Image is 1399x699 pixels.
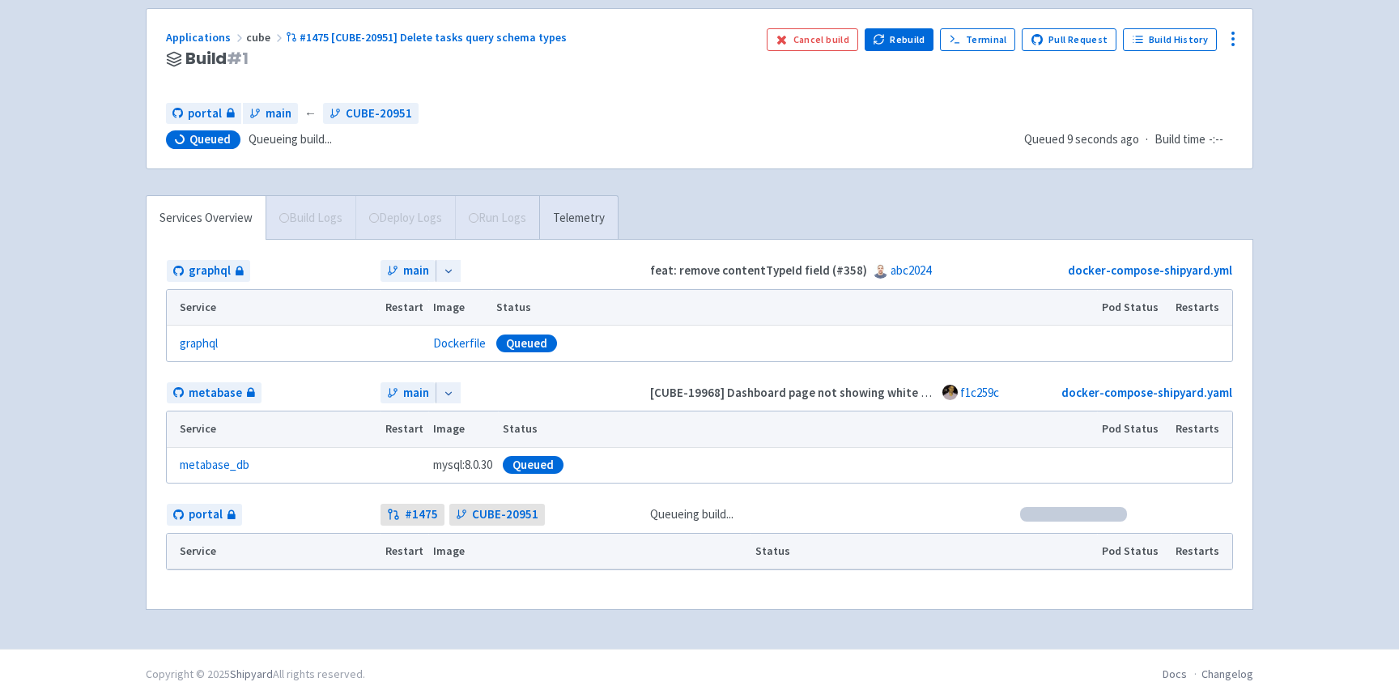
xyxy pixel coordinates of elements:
span: main [266,104,291,123]
a: main [381,260,436,282]
button: Rebuild [865,28,934,51]
span: portal [188,104,222,123]
a: Pull Request [1022,28,1116,51]
a: CUBE-20951 [323,103,419,125]
a: Changelog [1201,667,1253,681]
div: Queued [503,456,563,474]
th: Image [428,411,498,447]
a: Docs [1163,667,1187,681]
a: portal [167,504,242,526]
th: Status [498,411,1097,447]
a: graphql [167,260,250,282]
span: main [403,262,429,280]
a: main [243,103,298,125]
span: CUBE-20951 [346,104,412,123]
a: Shipyard [230,667,273,681]
button: Cancel build [767,28,858,51]
th: Pod Status [1097,290,1171,326]
a: abc2024 [891,262,931,278]
a: docker-compose-shipyard.yml [1068,262,1232,278]
span: graphql [189,262,231,280]
span: -:-- [1209,130,1223,149]
th: Image [428,534,750,569]
span: Queued [1024,131,1139,147]
th: Status [750,534,1096,569]
a: Terminal [940,28,1015,51]
a: metabase [167,382,262,404]
div: · [1024,130,1233,149]
a: Services Overview [147,196,266,241]
a: metabase_db [180,456,249,475]
span: Queueing build... [249,130,332,149]
span: portal [189,505,223,524]
a: CUBE-20951 [449,504,545,526]
th: Restarts [1171,290,1232,326]
th: Pod Status [1097,411,1171,447]
a: Telemetry [539,196,618,241]
strong: feat: remove contentTypeId field (#358) [650,262,867,278]
span: mysql:8.0.30 [433,456,492,475]
span: Build time [1154,130,1206,149]
span: main [403,384,429,403]
a: docker-compose-shipyard.yaml [1061,385,1232,400]
span: cube [246,30,286,45]
a: Dockerfile [433,335,486,351]
a: main [381,382,436,404]
th: Restarts [1171,411,1232,447]
a: portal [166,103,241,125]
th: Pod Status [1097,534,1171,569]
th: Restart [380,411,428,447]
span: ← [304,104,317,123]
th: Restarts [1171,534,1232,569]
div: Copyright © 2025 All rights reserved. [146,666,365,683]
a: #1475 [CUBE-20951] Delete tasks query schema types [286,30,569,45]
div: Queued [496,335,557,352]
span: CUBE-20951 [472,505,538,524]
a: Build History [1123,28,1217,51]
a: f1c259c [960,385,999,400]
a: graphql [180,335,218,353]
a: Applications [166,30,246,45]
span: # 1 [227,47,249,70]
span: Queued [189,131,231,147]
span: metabase [189,384,242,403]
a: #1475 [381,504,444,526]
span: Build [185,49,249,68]
th: Status [491,290,1097,326]
strong: # 1475 [405,505,438,524]
th: Restart [380,290,428,326]
th: Service [167,534,380,569]
th: Service [167,290,380,326]
th: Image [428,290,491,326]
th: Service [167,411,380,447]
time: 9 seconds ago [1067,131,1139,147]
span: Queueing build... [650,505,734,524]
th: Restart [380,534,428,569]
strong: [CUBE-19968] Dashboard page not showing white background (#83) [650,385,1016,400]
